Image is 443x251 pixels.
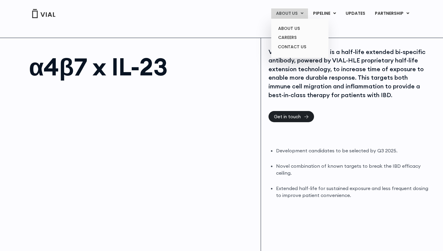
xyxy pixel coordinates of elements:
a: CAREERS [273,33,326,42]
a: ABOUT USMenu Toggle [271,8,308,19]
a: Get in touch [269,111,314,122]
a: CONTACT US [273,42,326,52]
img: Vial Logo [32,9,56,18]
li: Extended half-life for sustained exposure and less frequent dosing to improve patient convenience. [276,185,429,199]
span: Get in touch [274,114,301,119]
h1: α4β7 x IL-23 [29,55,255,79]
a: PIPELINEMenu Toggle [308,8,341,19]
div: VIAL-α4β7xIL23-HLE is a half-life extended bi-specific antibody, powered by VIAL-HLE proprietary ... [269,48,429,100]
li: Novel combination of known targets to break the IBD efficacy ceiling. [276,163,429,176]
a: ABOUT US [273,24,326,33]
li: Development candidates to be selected by Q3 2025. [276,147,429,154]
a: PARTNERSHIPMenu Toggle [370,8,414,19]
a: UPDATES [341,8,370,19]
